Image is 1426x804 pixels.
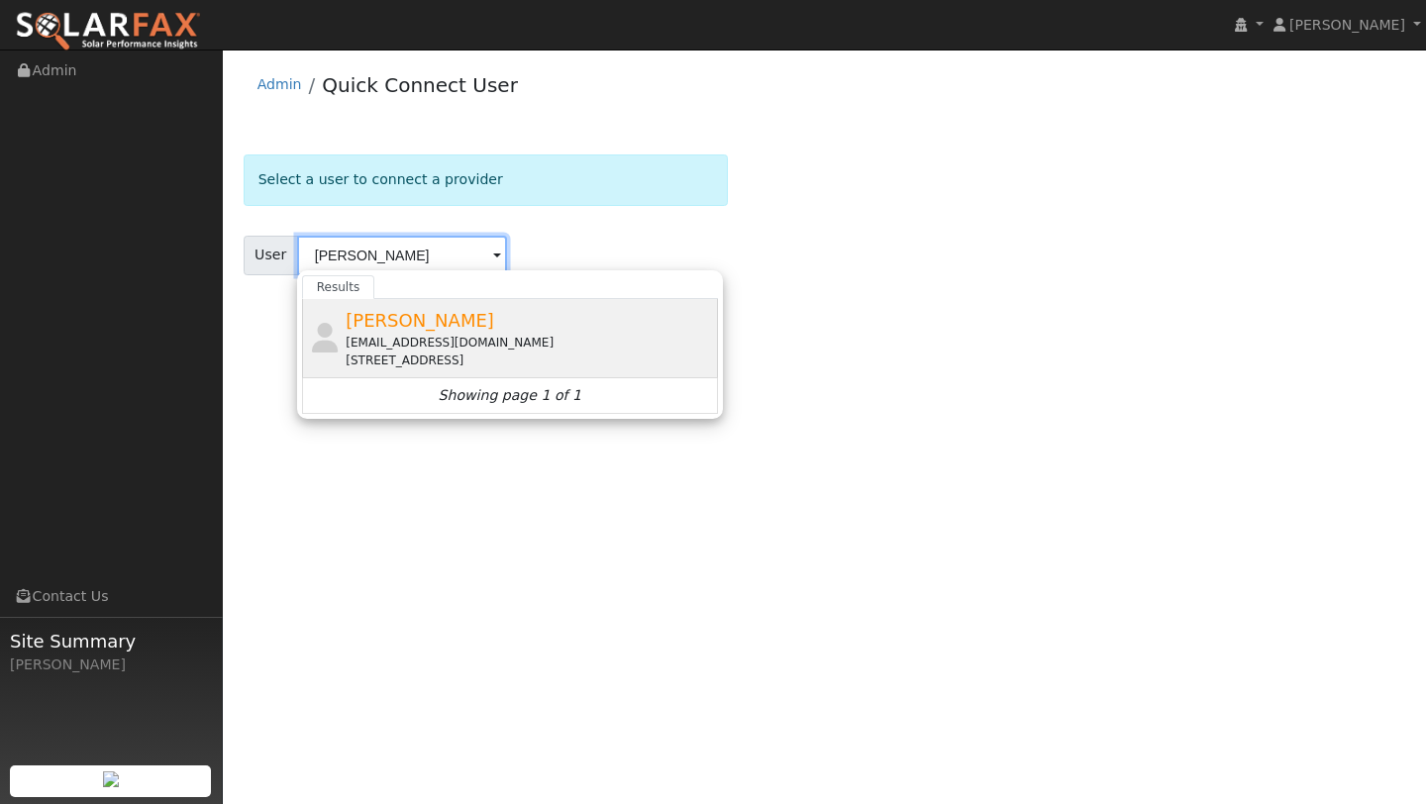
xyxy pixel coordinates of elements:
[346,310,494,331] span: [PERSON_NAME]
[302,275,375,299] a: Results
[1289,17,1405,33] span: [PERSON_NAME]
[439,385,581,406] i: Showing page 1 of 1
[322,73,518,97] a: Quick Connect User
[257,76,302,92] a: Admin
[297,236,507,275] input: Select a User
[346,334,713,352] div: [EMAIL_ADDRESS][DOMAIN_NAME]
[10,628,212,654] span: Site Summary
[244,154,728,205] div: Select a user to connect a provider
[103,771,119,787] img: retrieve
[244,236,298,275] span: User
[346,352,713,369] div: [STREET_ADDRESS]
[10,654,212,675] div: [PERSON_NAME]
[15,11,201,52] img: SolarFax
